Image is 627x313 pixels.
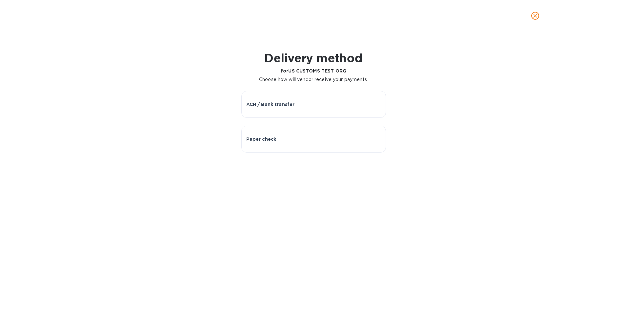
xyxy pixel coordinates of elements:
[259,51,368,65] h1: Delivery method
[246,136,276,142] p: Paper check
[246,101,295,108] p: ACH / Bank transfer
[241,126,386,153] button: Paper check
[527,8,543,24] button: close
[281,68,346,73] b: for US CUSTOMS TEST ORG
[241,91,386,118] button: ACH / Bank transfer
[259,76,368,83] p: Choose how will vendor receive your payments.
